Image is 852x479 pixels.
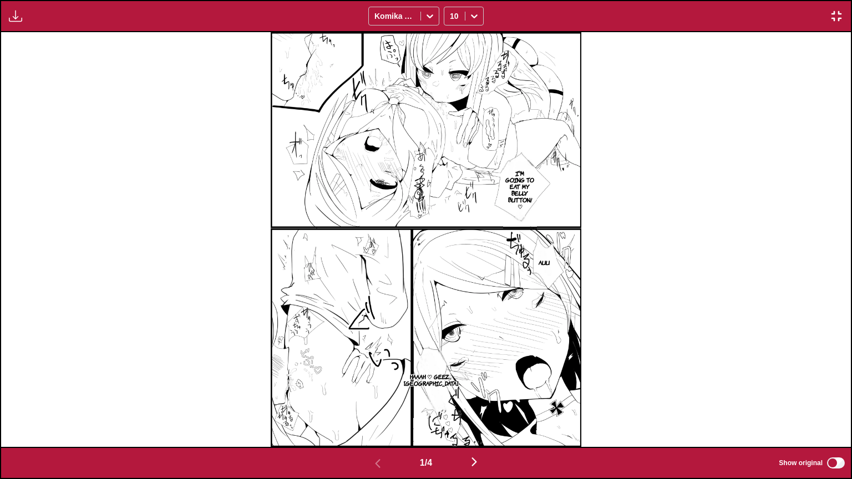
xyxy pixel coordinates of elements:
img: Previous page [371,457,384,470]
span: 1 / 4 [420,458,432,468]
p: Auu [536,257,552,268]
input: Show original [827,457,845,468]
span: Show original [779,459,823,467]
img: Next page [468,455,481,468]
p: I'm going to eat my belly button! ♡ [503,167,537,212]
img: Manga Panel [271,32,582,447]
img: Download translated images [9,9,22,23]
p: Haaah ♡ Geez... [GEOGRAPHIC_DATA] [402,371,460,389]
